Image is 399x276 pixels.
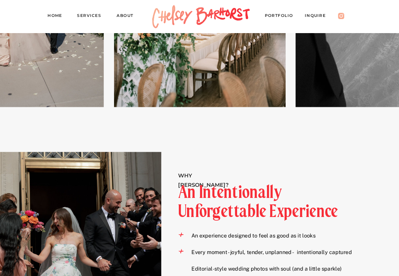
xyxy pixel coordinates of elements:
[178,242,188,262] h2: +
[265,12,299,21] a: PORTFOLIO
[178,225,188,245] h2: +
[178,182,352,223] h2: An Intentionally Unforgettable Experience
[305,12,332,21] a: Inquire
[191,232,368,239] p: An experience designed to feel as good as it looks
[178,171,238,178] h3: Why [PERSON_NAME]?
[117,12,140,21] a: About
[191,265,380,272] p: Editorial-style wedding photos with soul (and a little sparkle)
[191,248,368,255] p: Every moment - joyful, tender, unplanned - intentionally captured
[77,12,107,21] a: Services
[47,12,67,21] a: Home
